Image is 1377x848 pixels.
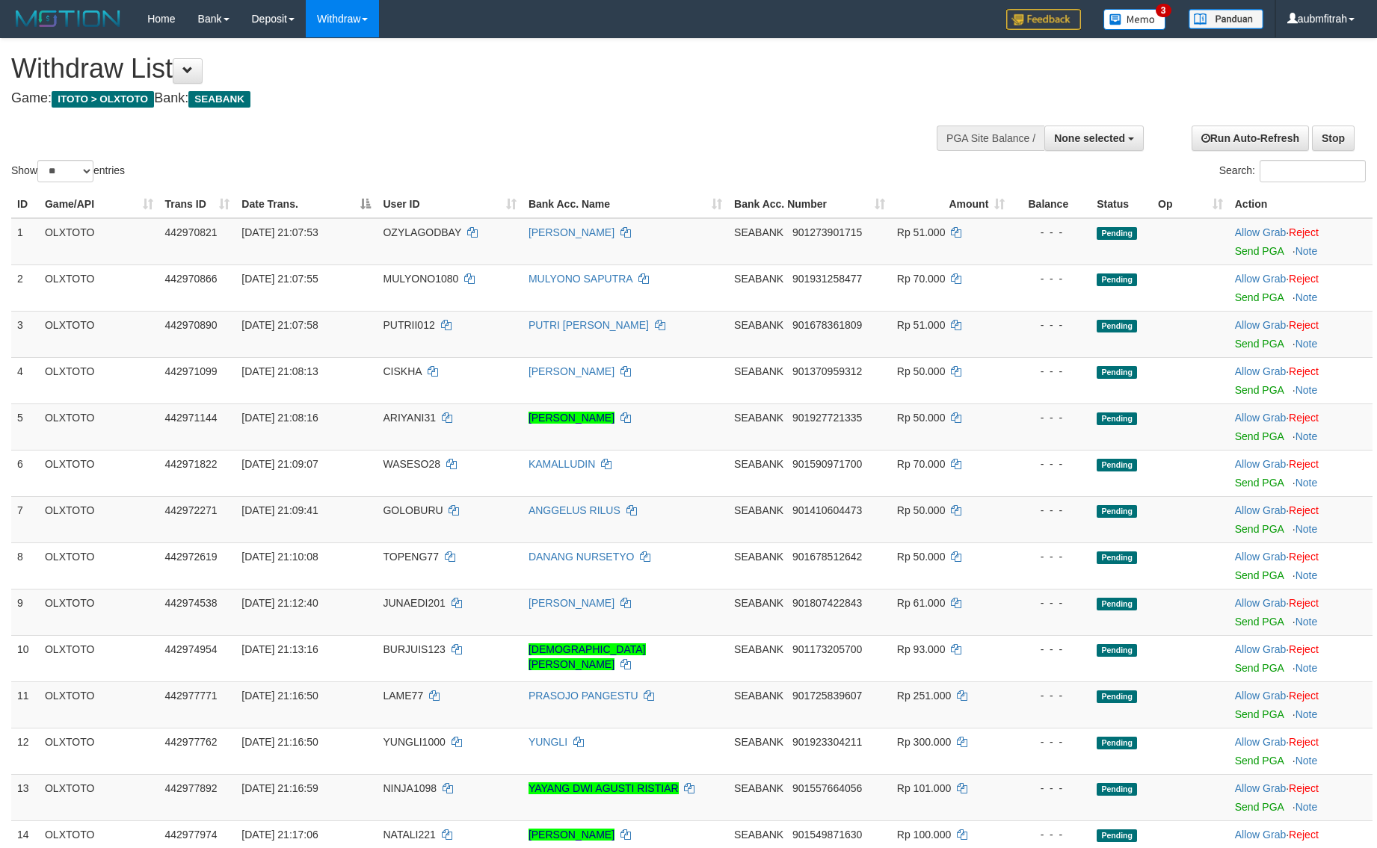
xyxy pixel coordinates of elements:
a: ANGGELUS RILUS [529,504,620,516]
a: Send PGA [1235,477,1284,489]
td: · [1229,450,1373,496]
span: Copy 901807422843 to clipboard [792,597,862,609]
span: Copy 901678512642 to clipboard [792,551,862,563]
span: · [1235,273,1289,285]
a: Note [1296,430,1318,442]
td: · [1229,728,1373,774]
a: Allow Grab [1235,458,1286,470]
span: Rp 70.000 [897,458,946,470]
span: [DATE] 21:07:55 [241,273,318,285]
span: 442971099 [165,365,218,377]
span: Rp 50.000 [897,504,946,516]
label: Show entries [11,160,125,182]
td: 1 [11,218,39,265]
a: Send PGA [1235,338,1284,350]
span: · [1235,551,1289,563]
a: Run Auto-Refresh [1192,126,1309,151]
div: - - - [1017,781,1085,796]
span: Rp 93.000 [897,643,946,655]
a: Reject [1289,412,1319,424]
a: Note [1296,245,1318,257]
span: WASESO28 [383,458,440,470]
span: TOPENG77 [383,551,438,563]
div: - - - [1017,827,1085,842]
a: Reject [1289,643,1319,655]
span: None selected [1054,132,1125,144]
span: 442972619 [165,551,218,563]
span: Copy 901173205700 to clipboard [792,643,862,655]
a: Reject [1289,782,1319,794]
span: Copy 901678361809 to clipboard [792,319,862,331]
a: Send PGA [1235,569,1284,581]
td: · [1229,264,1373,311]
div: - - - [1017,457,1085,471]
span: · [1235,736,1289,748]
div: - - - [1017,364,1085,379]
span: SEABANK [734,504,783,516]
span: 442970821 [165,226,218,238]
a: Send PGA [1235,384,1284,396]
td: 10 [11,635,39,681]
a: Reject [1289,458,1319,470]
span: SEABANK [734,412,783,424]
a: Allow Grab [1235,782,1286,794]
span: Pending [1097,829,1137,842]
span: [DATE] 21:08:16 [241,412,318,424]
span: SEABANK [188,91,250,108]
th: Bank Acc. Name: activate to sort column ascending [523,191,728,218]
a: Send PGA [1235,755,1284,767]
img: Feedback.jpg [1006,9,1081,30]
a: Allow Grab [1235,504,1286,516]
td: OLXTOTO [39,403,159,450]
a: Note [1296,801,1318,813]
a: Reject [1289,829,1319,841]
span: · [1235,412,1289,424]
td: 3 [11,311,39,357]
a: Reject [1289,273,1319,285]
span: Pending [1097,783,1137,796]
img: panduan.png [1189,9,1263,29]
span: · [1235,226,1289,238]
a: [DEMOGRAPHIC_DATA][PERSON_NAME] [529,643,646,670]
h4: Game: Bank: [11,91,903,106]
td: OLXTOTO [39,264,159,311]
th: User ID: activate to sort column ascending [377,191,522,218]
th: Game/API: activate to sort column ascending [39,191,159,218]
span: · [1235,782,1289,794]
a: Stop [1312,126,1355,151]
span: 442970890 [165,319,218,331]
a: Allow Grab [1235,597,1286,609]
a: Send PGA [1235,291,1284,303]
span: SEABANK [734,458,783,470]
span: Copy 901927721335 to clipboard [792,412,862,424]
span: Pending [1097,366,1137,379]
td: · [1229,635,1373,681]
a: Allow Grab [1235,736,1286,748]
a: Reject [1289,690,1319,702]
td: 6 [11,450,39,496]
span: LAME77 [383,690,423,702]
span: SEABANK [734,736,783,748]
span: Copy 901923304211 to clipboard [792,736,862,748]
td: 12 [11,728,39,774]
span: · [1235,643,1289,655]
span: SEABANK [734,782,783,794]
span: Rp 50.000 [897,551,946,563]
div: - - - [1017,318,1085,332]
span: · [1235,458,1289,470]
a: Note [1296,708,1318,720]
span: 3 [1156,4,1171,17]
span: 442974954 [165,643,218,655]
span: Rp 51.000 [897,319,946,331]
td: OLXTOTO [39,542,159,589]
span: 442977974 [165,829,218,841]
span: SEABANK [734,597,783,609]
a: Allow Grab [1235,551,1286,563]
span: SEABANK [734,829,783,841]
td: · [1229,357,1373,403]
input: Search: [1260,160,1366,182]
a: KAMALLUDIN [529,458,595,470]
th: Amount: activate to sort column ascending [891,191,1011,218]
td: 8 [11,542,39,589]
td: OLXTOTO [39,681,159,728]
